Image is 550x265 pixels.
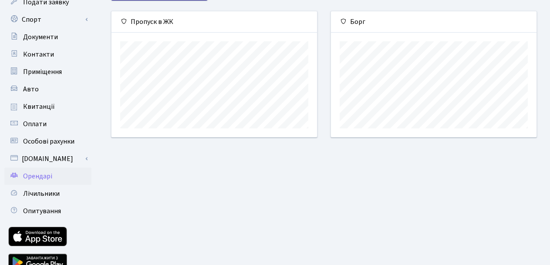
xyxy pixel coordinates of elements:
[4,202,91,220] a: Опитування
[4,185,91,202] a: Лічильники
[4,115,91,133] a: Оплати
[4,133,91,150] a: Особові рахунки
[111,11,317,33] div: Пропуск в ЖК
[4,150,91,168] a: [DOMAIN_NAME]
[23,84,39,94] span: Авто
[4,81,91,98] a: Авто
[23,50,54,59] span: Контакти
[23,32,58,42] span: Документи
[4,28,91,46] a: Документи
[4,63,91,81] a: Приміщення
[4,98,91,115] a: Квитанції
[4,46,91,63] a: Контакти
[4,168,91,185] a: Орендарі
[331,11,537,33] div: Борг
[23,137,74,146] span: Особові рахунки
[23,102,55,111] span: Квитанції
[23,119,47,129] span: Оплати
[23,206,61,216] span: Опитування
[4,11,91,28] a: Спорт
[23,171,52,181] span: Орендарі
[23,189,60,198] span: Лічильники
[23,67,62,77] span: Приміщення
